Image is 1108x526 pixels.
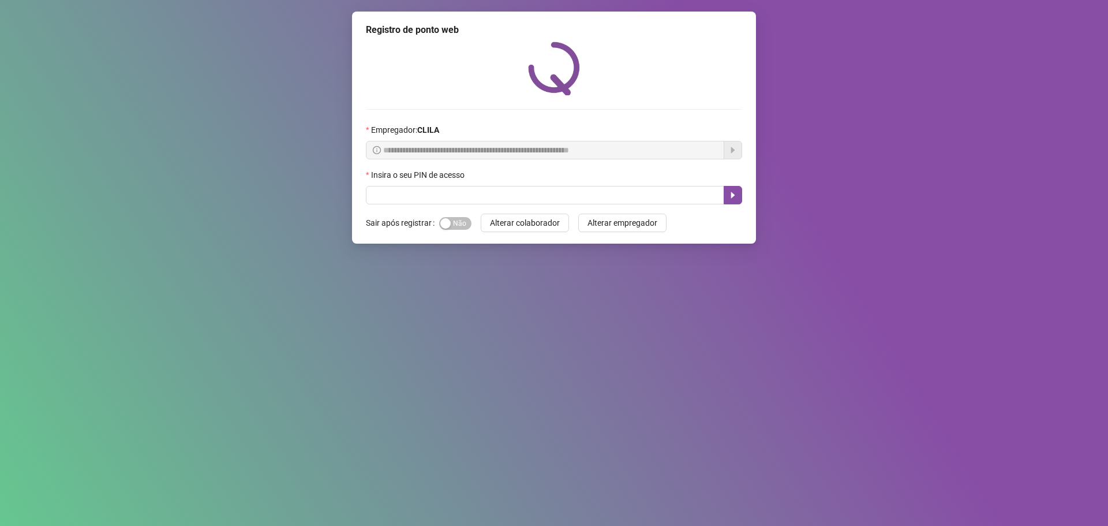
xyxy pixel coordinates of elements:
[578,214,667,232] button: Alterar empregador
[417,125,439,135] strong: CLILA
[371,124,439,136] span: Empregador :
[481,214,569,232] button: Alterar colaborador
[528,42,580,95] img: QRPoint
[366,214,439,232] label: Sair após registrar
[587,217,657,229] span: Alterar empregador
[728,191,738,200] span: caret-right
[490,217,560,229] span: Alterar colaborador
[366,23,742,37] div: Registro de ponto web
[366,169,472,181] label: Insira o seu PIN de acesso
[373,146,381,154] span: info-circle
